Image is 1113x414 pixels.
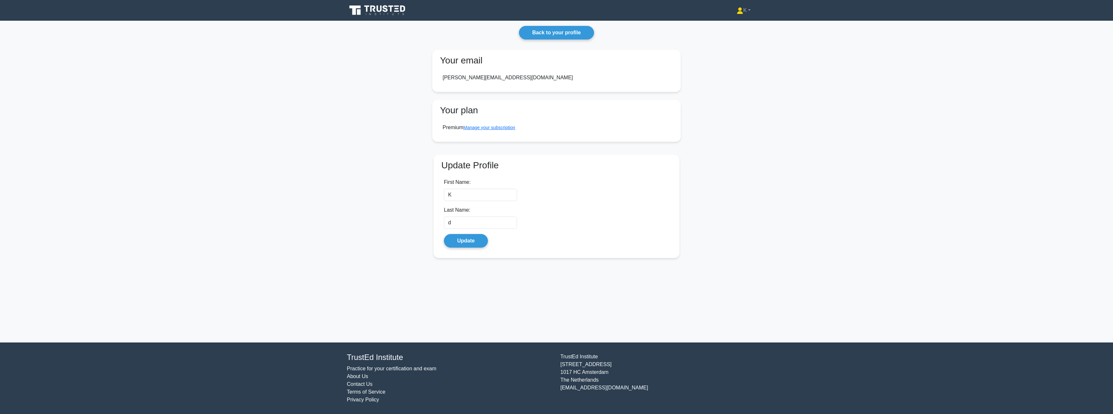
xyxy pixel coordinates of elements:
div: Premium [443,124,515,131]
a: Practice for your certification and exam [347,366,436,371]
a: Privacy Policy [347,397,379,402]
h4: TrustEd Institute [347,353,553,362]
a: Contact Us [347,381,372,387]
a: About Us [347,374,368,379]
h3: Your email [437,55,676,66]
div: TrustEd Institute [STREET_ADDRESS] 1017 HC Amsterdam The Netherlands [EMAIL_ADDRESS][DOMAIN_NAME] [556,353,770,404]
h3: Your plan [437,105,676,116]
a: K [721,4,766,17]
a: Terms of Service [347,389,385,395]
button: Update [444,234,488,248]
div: [PERSON_NAME][EMAIL_ADDRESS][DOMAIN_NAME] [443,74,573,82]
a: Back to your profile [519,26,594,39]
label: Last Name: [444,206,470,214]
label: First Name: [444,178,471,186]
a: Manage your subscription [463,125,515,130]
h3: Update Profile [439,160,674,171]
